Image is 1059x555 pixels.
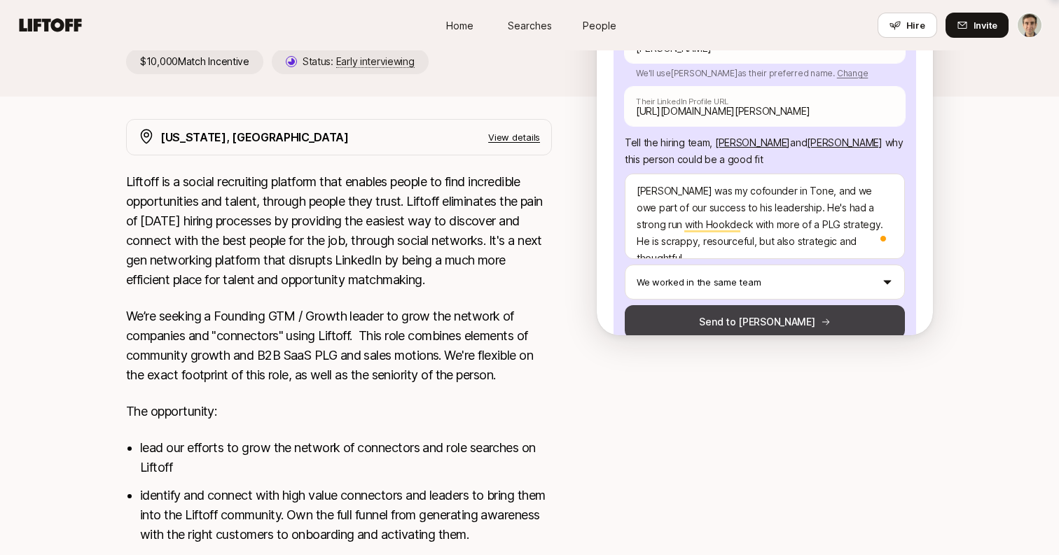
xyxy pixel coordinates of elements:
button: Vlad Pick [1017,13,1042,38]
p: View details [488,130,540,144]
p: We'll use [PERSON_NAME] as their preferred name. [625,63,905,80]
span: [PERSON_NAME] [715,136,790,148]
a: Searches [494,13,565,38]
img: Vlad Pick [1018,13,1041,37]
span: Hire [906,18,925,32]
span: People [583,18,616,33]
li: identify and connect with high value connectors and leaders to bring them into the Liftoff commun... [140,486,552,545]
p: [US_STATE], [GEOGRAPHIC_DATA] [160,128,349,146]
span: Invite [974,18,997,32]
span: and [790,136,882,148]
a: People [565,13,635,38]
li: lead our efforts to grow the network of connectors and role searches on Liftoff [140,438,552,477]
p: We’re seeking a Founding GTM / Growth leader to grow the network of companies and "connectors" us... [126,307,552,385]
span: Searches [508,18,552,33]
textarea: To enrich screen reader interactions, please activate Accessibility in Grammarly extension settings [625,174,905,259]
button: Send to [PERSON_NAME] [625,305,905,339]
button: Hire [878,13,937,38]
a: Home [424,13,494,38]
button: Invite [946,13,1009,38]
p: Tell the hiring team, why this person could be a good fit [625,134,905,168]
p: Liftoff is a social recruiting platform that enables people to find incredible opportunities and ... [126,172,552,290]
span: Change [837,68,868,78]
p: Status: [303,53,415,70]
p: The opportunity: [126,402,552,421]
span: [PERSON_NAME] [807,136,882,148]
span: Early interviewing [336,55,415,68]
p: $10,000 Match Incentive [126,49,263,74]
span: Home [446,18,473,33]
